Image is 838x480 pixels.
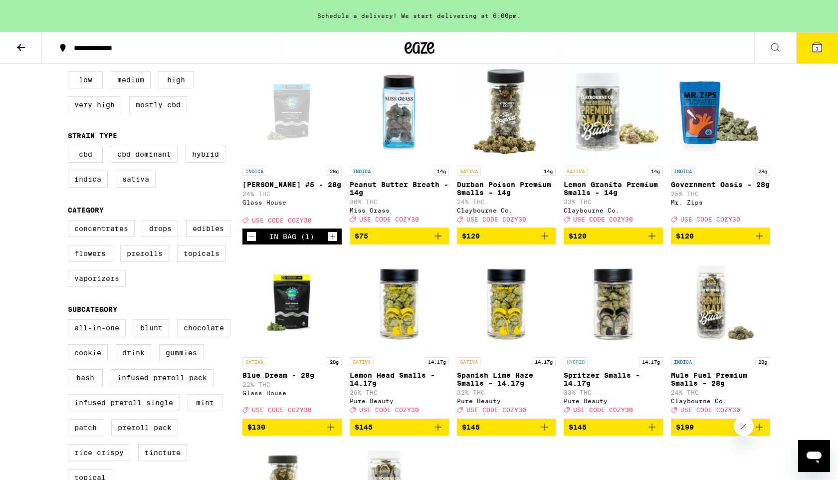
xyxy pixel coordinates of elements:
[68,96,121,113] label: Very High
[68,270,126,287] label: Vaporizers
[350,207,449,214] div: Miss Grass
[671,389,770,396] p: 24% THC
[68,419,103,436] label: Patch
[466,407,526,414] span: USE CODE COZY30
[247,423,265,431] span: $130
[671,181,770,189] p: Government Oasis - 28g
[564,419,663,436] button: Add to bag
[186,220,230,237] label: Edibles
[68,206,104,214] legend: Category
[6,7,72,15] span: Hi. Need any help?
[541,167,556,176] p: 14g
[111,146,178,163] label: CBD Dominant
[457,419,556,436] button: Add to bag
[680,407,740,414] span: USE CODE COZY30
[569,423,587,431] span: $145
[457,252,556,418] a: Open page for Spanish Lime Haze Smalls - 14.17g from Pure Beauty
[116,344,151,361] label: Drink
[676,423,694,431] span: $199
[111,419,178,436] label: Preroll Pack
[252,407,312,414] span: USE CODE COZY30
[671,371,770,387] p: Mule Fuel Premium Smalls - 28g
[252,217,312,224] span: USE CODE COZY30
[242,62,342,229] a: Open page for Donny Burger #5 - 28g from Glass House
[564,62,663,162] img: Claybourne Co. - Lemon Granita Premium Smalls - 14g
[671,62,770,228] a: Open page for Government Oasis - 28g from Mr. Zips
[186,146,225,163] label: Hybrid
[676,232,694,240] span: $120
[68,444,130,461] label: Rice Crispy
[143,220,178,237] label: Drops
[564,252,663,352] img: Pure Beauty - Spritzer Smalls - 14.17g
[359,407,419,414] span: USE CODE COZY30
[457,371,556,387] p: Spanish Lime Haze Smalls - 14.17g
[532,357,556,366] p: 14.17g
[564,167,588,176] p: SATIVA
[129,96,187,113] label: Mostly CBD
[457,199,556,205] p: 24% THC
[671,191,770,197] p: 25% THC
[648,167,663,176] p: 14g
[564,389,663,396] p: 33% THC
[68,369,103,386] label: Hash
[120,245,169,262] label: Prerolls
[68,344,108,361] label: Cookie
[755,357,770,366] p: 28g
[671,252,770,352] img: Claybourne Co. - Mule Fuel Premium Smalls - 28g
[564,398,663,404] div: Pure Beauty
[177,245,226,262] label: Topicals
[350,62,449,228] a: Open page for Peanut Butter Breath - 14g from Miss Grass
[425,357,449,366] p: 14.17g
[242,381,342,388] p: 22% THC
[68,245,112,262] label: Flowers
[564,181,663,197] p: Lemon Granita Premium Smalls - 14g
[242,252,342,418] a: Open page for Blue Dream - 28g from Glass House
[68,220,135,237] label: Concentrates
[671,398,770,404] div: Claybourne Co.
[350,252,449,352] img: Pure Beauty - Lemon Head Smalls - 14.17g
[457,62,556,228] a: Open page for Durban Poison Premium Smalls - 14g from Claybourne Co.
[573,407,633,414] span: USE CODE COZY30
[796,32,838,63] button: 1
[350,357,374,366] p: SATIVA
[188,394,222,411] label: Mint
[350,181,449,197] p: Peanut Butter Breath - 14g
[457,228,556,244] button: Add to bag
[671,357,695,366] p: INDICA
[350,252,449,418] a: Open page for Lemon Head Smalls - 14.17g from Pure Beauty
[350,228,449,244] button: Add to bag
[246,232,256,241] button: Decrement
[327,167,342,176] p: 28g
[242,390,342,396] div: Glass House
[242,199,342,206] div: Glass House
[177,319,230,336] label: Chocolate
[671,228,770,244] button: Add to bag
[466,216,526,223] span: USE CODE COZY30
[68,146,103,163] label: CBD
[434,167,449,176] p: 14g
[350,167,374,176] p: INDICA
[798,440,830,472] iframe: Button to launch messaging window
[564,228,663,244] button: Add to bag
[350,62,449,162] img: Miss Grass - Peanut Butter Breath - 14g
[242,371,342,379] p: Blue Dream - 28g
[671,62,770,162] img: Mr. Zips - Government Oasis - 28g
[680,216,740,223] span: USE CODE COZY30
[242,181,342,189] p: [PERSON_NAME] #5 - 28g
[159,344,204,361] label: Gummies
[671,419,770,436] button: Add to bag
[569,232,587,240] span: $120
[242,357,266,366] p: SATIVA
[671,199,770,206] div: Mr. Zips
[564,252,663,418] a: Open page for Spritzer Smalls - 14.17g from Pure Beauty
[111,71,151,88] label: Medium
[68,305,117,313] legend: Subcategory
[359,216,419,223] span: USE CODE COZY30
[242,191,342,197] p: 24% THC
[350,389,449,396] p: 26% THC
[269,233,314,240] div: In Bag (1)
[327,357,342,366] p: 28g
[573,216,633,223] span: USE CODE COZY30
[457,207,556,214] div: Claybourne Co.
[138,444,187,461] label: Tincture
